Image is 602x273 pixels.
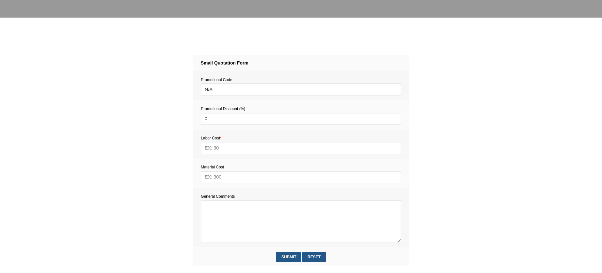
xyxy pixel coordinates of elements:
span: Labor Cost [201,136,221,140]
input: EX: 300 [201,171,401,183]
span: General Comments [201,194,235,199]
input: Submit [276,252,301,262]
input: Reset [302,252,325,262]
input: EX: 30 [201,142,401,154]
span: Promotional Discount (%) [201,107,245,111]
span: Material Cost [201,165,224,169]
span: Promotional Code [201,78,232,82]
strong: Small Quotation Form [201,60,248,65]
